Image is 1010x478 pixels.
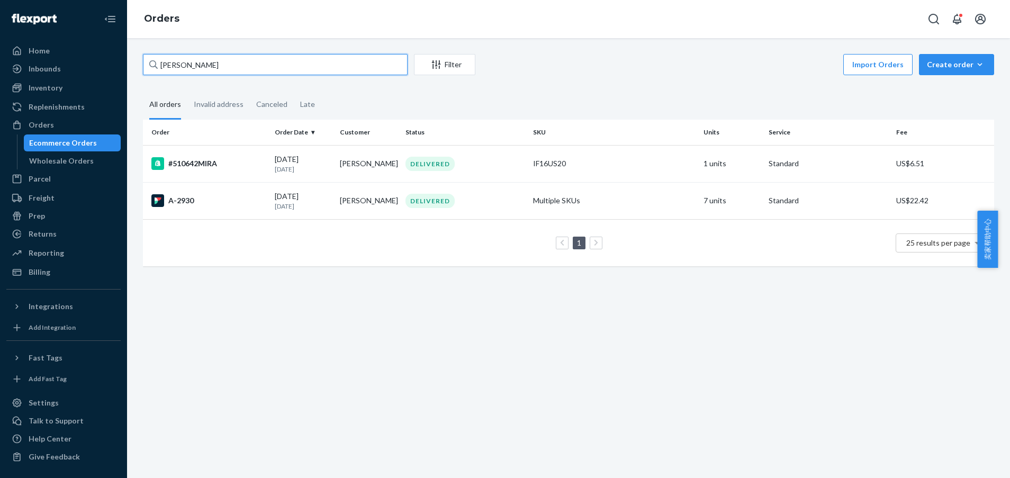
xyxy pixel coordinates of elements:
td: 7 units [699,182,764,219]
div: Reporting [29,248,64,258]
button: Open account menu [970,8,991,30]
div: Inventory [29,83,62,93]
a: Home [6,42,121,59]
button: Integrations [6,298,121,315]
button: Give Feedback [6,448,121,465]
th: Service [764,120,892,145]
td: Multiple SKUs [529,182,699,219]
div: All orders [149,91,181,120]
ol: breadcrumbs [136,4,188,34]
div: Create order [927,59,986,70]
a: Settings [6,394,121,411]
a: Reporting [6,245,121,261]
a: Billing [6,264,121,281]
a: Orders [6,116,121,133]
div: Home [29,46,50,56]
button: Import Orders [843,54,913,75]
div: Customer [340,128,396,137]
th: Order Date [270,120,336,145]
p: [DATE] [275,165,331,174]
div: [DATE] [275,191,331,211]
button: Close Navigation [100,8,121,30]
a: Help Center [6,430,121,447]
div: Orders [29,120,54,130]
th: Units [699,120,764,145]
div: Inbounds [29,64,61,74]
div: A-2930 [151,194,266,207]
div: #510642MIRA [151,157,266,170]
a: Add Fast Tag [6,371,121,387]
div: DELIVERED [405,194,455,208]
td: US$22.42 [892,182,994,219]
div: Filter [414,59,475,70]
span: 25 results per page [906,238,970,247]
button: Open Search Box [923,8,944,30]
a: Replenishments [6,98,121,115]
div: Late [300,91,315,118]
div: Fast Tags [29,353,62,363]
th: Order [143,120,270,145]
div: Add Fast Tag [29,374,67,383]
div: Help Center [29,434,71,444]
div: [DATE] [275,154,331,174]
td: 1 units [699,145,764,182]
div: Returns [29,229,57,239]
a: Prep [6,208,121,224]
a: Parcel [6,170,121,187]
th: Fee [892,120,994,145]
div: Invalid address [194,91,244,118]
div: IF16US20 [533,158,695,169]
a: Freight [6,190,121,206]
p: Standard [769,195,888,206]
a: Add Integration [6,319,121,336]
input: Search orders [143,54,408,75]
a: Ecommerce Orders [24,134,121,151]
div: Give Feedback [29,452,80,462]
div: Replenishments [29,102,85,112]
td: [PERSON_NAME] [336,145,401,182]
div: Parcel [29,174,51,184]
a: Talk to Support [6,412,121,429]
div: Wholesale Orders [29,156,94,166]
button: 卖家帮助中心 [977,211,998,268]
td: [PERSON_NAME] [336,182,401,219]
img: Flexport logo [12,14,57,24]
a: Inbounds [6,60,121,77]
button: Create order [919,54,994,75]
div: Integrations [29,301,73,312]
div: Billing [29,267,50,277]
div: DELIVERED [405,157,455,171]
div: Freight [29,193,55,203]
p: [DATE] [275,202,331,211]
button: Fast Tags [6,349,121,366]
div: Settings [29,398,59,408]
a: Inventory [6,79,121,96]
button: Open notifications [946,8,968,30]
a: Wholesale Orders [24,152,121,169]
button: Filter [414,54,475,75]
a: Page 1 is your current page [575,238,583,247]
div: Ecommerce Orders [29,138,97,148]
th: Status [401,120,529,145]
a: Orders [144,13,179,24]
a: Returns [6,226,121,242]
div: Talk to Support [29,416,84,426]
div: Add Integration [29,323,76,332]
th: SKU [529,120,699,145]
div: Prep [29,211,45,221]
div: Canceled [256,91,287,118]
td: US$6.51 [892,145,994,182]
p: Standard [769,158,888,169]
